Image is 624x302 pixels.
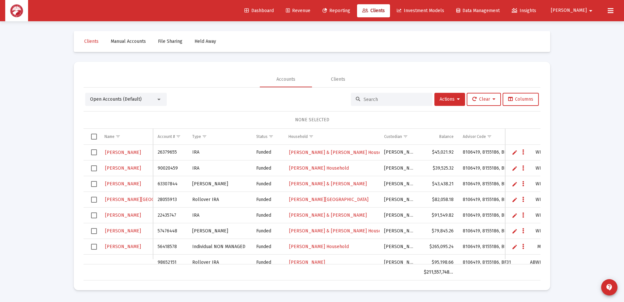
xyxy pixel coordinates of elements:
a: Edit [512,228,518,234]
td: Rollover IRA [188,255,251,270]
span: Revenue [286,8,310,13]
img: Dashboard [10,4,23,17]
td: $39,525.32 [419,160,458,176]
span: [PERSON_NAME] & [PERSON_NAME] Household [289,228,391,234]
span: [PERSON_NAME] [105,165,141,171]
div: Status [256,134,268,139]
a: Clients [79,35,104,48]
span: Investment Models [397,8,444,13]
a: Held Away [189,35,221,48]
a: [PERSON_NAME] [104,163,142,173]
td: 8106419, 8155186, BF31, BGFE [458,145,525,160]
td: Rollover IRA [188,192,251,208]
div: Select row [91,197,97,203]
td: [PERSON_NAME] [188,176,251,192]
div: Type [192,134,201,139]
div: Select row [91,181,97,187]
span: Held Away [195,39,216,44]
span: Show filter options for column 'Custodian' [403,134,408,139]
span: [PERSON_NAME] Household [289,244,349,249]
td: $95,198.66 [419,255,458,270]
td: 57476448 [153,223,188,239]
td: Column Type [188,129,251,144]
td: [PERSON_NAME] [380,208,419,223]
td: [PERSON_NAME] [380,145,419,160]
a: Revenue [281,4,316,17]
span: [PERSON_NAME] Household [289,165,349,171]
mat-icon: arrow_drop_down [587,4,595,17]
span: [PERSON_NAME] [551,8,587,13]
div: Funded [256,243,279,250]
div: Funded [256,259,279,266]
input: Search [364,97,428,102]
span: Clients [84,39,99,44]
span: Insights [512,8,536,13]
a: [PERSON_NAME] [104,148,142,157]
span: [PERSON_NAME] [105,228,141,234]
a: [PERSON_NAME] Household [289,163,350,173]
td: Column Custodian [380,129,419,144]
td: Column Household [284,129,380,144]
td: $265,095.24 [419,239,458,255]
a: Reporting [317,4,355,17]
a: Insights [507,4,541,17]
span: [PERSON_NAME][GEOGRAPHIC_DATA] [105,197,184,202]
div: Funded [256,212,279,219]
a: [PERSON_NAME] [104,179,142,189]
span: [PERSON_NAME][GEOGRAPHIC_DATA] [289,197,368,202]
a: [PERSON_NAME] & [PERSON_NAME] [289,210,367,220]
a: [PERSON_NAME][GEOGRAPHIC_DATA] [104,195,185,204]
a: [PERSON_NAME] Household [289,242,350,251]
td: $79,845.26 [419,223,458,239]
button: Columns [503,93,539,106]
span: Actions [440,96,460,102]
a: [PERSON_NAME][GEOGRAPHIC_DATA] [289,195,369,204]
td: 56418578 [153,239,188,255]
td: 8106419, 8155186, BF31, BGFE [458,208,525,223]
button: Clear [467,93,501,106]
span: [PERSON_NAME] [105,212,141,218]
span: [PERSON_NAME] & [PERSON_NAME] [289,181,367,187]
a: Data Management [451,4,505,17]
td: [PERSON_NAME] [380,176,419,192]
span: Reporting [322,8,350,13]
div: Accounts [276,76,295,83]
a: [PERSON_NAME] [104,242,142,251]
span: Show filter options for column 'Advisor Code' [487,134,492,139]
button: Actions [434,93,465,106]
div: Select row [91,228,97,234]
td: 8106419, 8155186, BF31 [458,176,525,192]
span: [PERSON_NAME] [289,260,325,265]
div: Funded [256,149,279,156]
td: 8106419, 8155186, BF31, BGFE [458,239,525,255]
span: Columns [508,96,533,102]
div: Name [104,134,115,139]
td: [PERSON_NAME] [188,223,251,239]
a: [PERSON_NAME] & [PERSON_NAME] Household [289,148,391,157]
td: Column Status [252,129,284,144]
td: $43,438.21 [419,176,458,192]
div: Select row [91,149,97,155]
span: Show filter options for column 'Type' [202,134,207,139]
span: Clear [472,96,495,102]
span: Dashboard [244,8,274,13]
a: Edit [512,181,518,187]
a: [PERSON_NAME] [289,258,326,267]
td: Column Account # [153,129,188,144]
a: Edit [512,212,518,218]
td: 22435747 [153,208,188,223]
a: Manual Accounts [105,35,151,48]
td: Individual NON MANAGED [188,239,251,255]
td: Column Name [100,129,153,144]
td: [PERSON_NAME] [380,192,419,208]
div: Advisor Code [463,134,486,139]
mat-icon: contact_support [605,283,613,291]
span: [PERSON_NAME] [105,244,141,249]
div: Household [289,134,308,139]
td: 28055913 [153,192,188,208]
span: Show filter options for column 'Household' [309,134,314,139]
div: Funded [256,228,279,234]
td: [PERSON_NAME] [380,223,419,239]
span: Show filter options for column 'Status' [269,134,273,139]
div: Select row [91,244,97,250]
